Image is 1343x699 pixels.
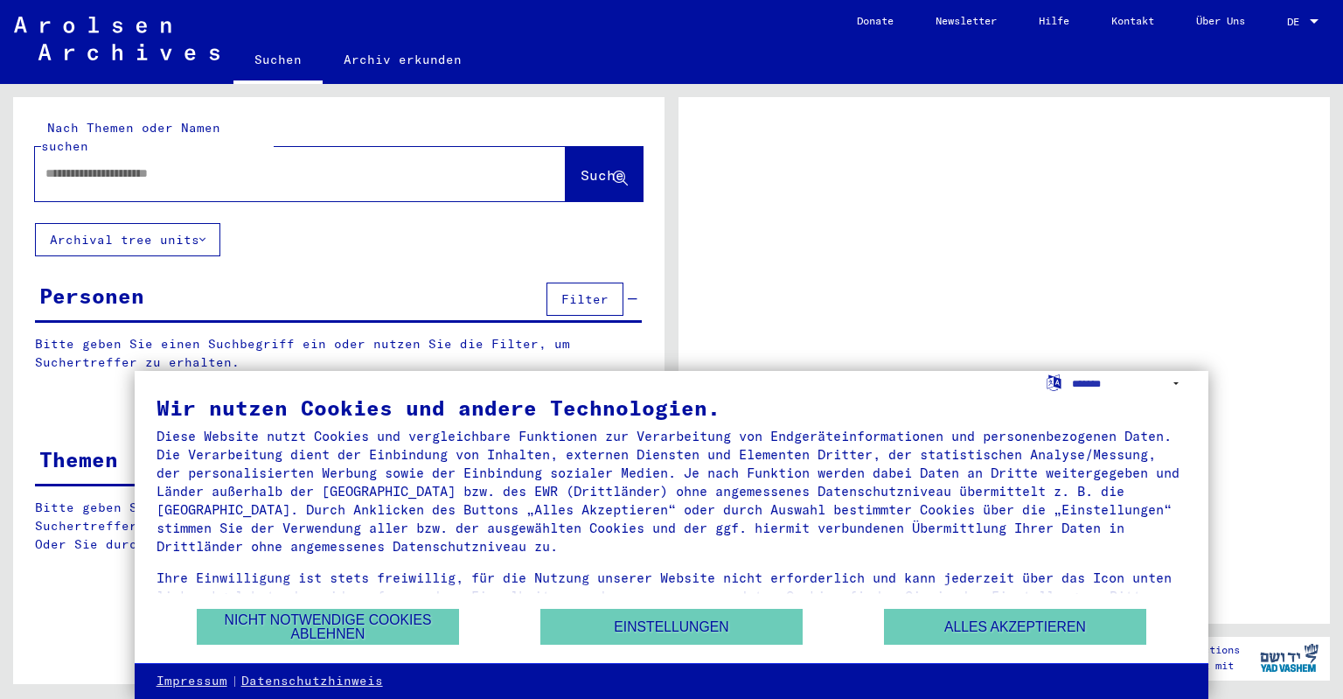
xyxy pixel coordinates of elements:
div: Diese Website nutzt Cookies und vergleichbare Funktionen zur Verarbeitung von Endgeräteinformatio... [157,427,1187,556]
img: yv_logo.png [1256,636,1322,680]
button: Suche [566,147,643,201]
button: Archival tree units [35,223,220,256]
span: DE [1287,16,1306,28]
span: Suche [581,166,624,184]
select: Sprache auswählen [1072,371,1186,396]
mat-label: Nach Themen oder Namen suchen [41,120,220,154]
a: Datenschutzhinweis [241,673,383,690]
a: Suchen [233,38,323,84]
div: Ihre Einwilligung ist stets freiwillig, für die Nutzung unserer Website nicht erforderlich und ka... [157,569,1187,624]
button: Nicht notwendige Cookies ablehnen [197,609,459,645]
span: Filter [561,291,609,307]
button: Alles akzeptieren [884,609,1146,645]
label: Sprache auswählen [1045,374,1063,390]
a: Impressum [157,673,227,690]
div: Wir nutzen Cookies und andere Technologien. [157,397,1187,418]
p: Bitte geben Sie einen Suchbegriff ein oder nutzen Sie die Filter, um Suchertreffer zu erhalten. [35,335,642,372]
img: Arolsen_neg.svg [14,17,219,60]
div: Personen [39,280,144,311]
a: Archiv erkunden [323,38,483,80]
p: Bitte geben Sie einen Suchbegriff ein oder nutzen Sie die Filter, um Suchertreffer zu erhalten. O... [35,499,643,554]
button: Einstellungen [540,609,803,645]
div: Themen [39,444,118,475]
button: Filter [546,283,623,316]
